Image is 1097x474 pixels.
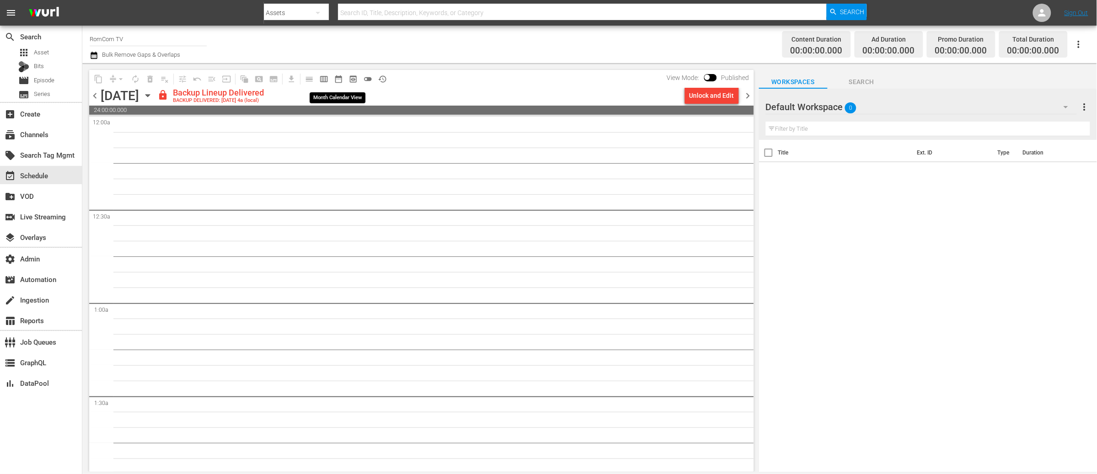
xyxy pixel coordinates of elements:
[5,170,16,181] span: Schedule
[5,7,16,18] span: menu
[173,88,264,98] div: Backup Lineup Delivered
[375,72,390,86] span: View History
[685,87,739,104] button: Unlock and Edit
[89,106,754,115] span: 24:00:00.000
[34,48,49,57] span: Asset
[5,109,16,120] span: Create
[1065,9,1088,16] a: Sign Out
[759,76,828,88] span: Workspaces
[157,72,172,86] span: Clear Lineup
[34,62,44,71] span: Bits
[5,232,16,243] span: Overlays
[266,72,281,86] span: Create Series Block
[704,74,710,80] span: Toggle to switch from Published to Draft view.
[18,89,29,100] span: Series
[5,150,16,161] span: Search Tag Mgmt
[5,191,16,202] span: VOD
[863,33,915,46] div: Ad Duration
[281,70,299,88] span: Download as CSV
[662,74,704,81] span: View Mode:
[1079,101,1090,112] span: more_vert
[766,94,1077,120] div: Default Workspace
[935,46,987,56] span: 00:00:00.000
[5,315,16,326] span: Reports
[317,72,331,86] span: Week Calendar View
[5,254,16,265] span: Admin
[22,2,66,24] img: ans4CAIJ8jUAAAAAAAAAAAAAAAAAAAAAAAAgQb4GAAAAAAAAAAAAAAAAAAAAAAAAJMjXAAAAAAAAAAAAAAAAAAAAAAAAgAT5G...
[5,274,16,285] span: Automation
[5,212,16,223] span: Live Streaming
[5,32,16,43] span: Search
[91,72,106,86] span: Copy Lineup
[18,61,29,72] div: Bits
[89,90,101,101] span: chevron_left
[101,51,180,58] span: Bulk Remove Gaps & Overlaps
[157,90,168,101] span: lock
[18,47,29,58] span: Asset
[101,88,139,103] div: [DATE]
[34,76,54,85] span: Episode
[34,90,50,99] span: Series
[143,72,157,86] span: Select an event to delete
[828,76,896,88] span: Search
[845,98,856,117] span: 0
[5,129,16,140] span: Channels
[1017,140,1072,165] th: Duration
[1007,46,1059,56] span: 00:00:00.000
[173,98,264,104] div: BACKUP DELIVERED: [DATE] 4a (local)
[827,4,867,20] button: Search
[742,90,754,101] span: chevron_right
[319,75,328,84] span: calendar_view_week_outlined
[360,72,375,86] span: 24 hours Lineup View is OFF
[219,72,234,86] span: Update Metadata from Key Asset
[689,87,734,104] div: Unlock and Edit
[363,75,372,84] span: toggle_off
[299,70,317,88] span: Day Calendar View
[935,33,987,46] div: Promo Duration
[5,337,16,348] span: Job Queues
[378,75,387,84] span: history_outlined
[128,72,143,86] span: Loop Content
[992,140,1017,165] th: Type
[106,72,128,86] span: Remove Gaps & Overlaps
[790,33,843,46] div: Content Duration
[349,75,358,84] span: preview_outlined
[790,46,843,56] span: 00:00:00.000
[5,295,16,306] span: Ingestion
[840,4,865,20] span: Search
[717,74,754,81] span: Published
[778,140,912,165] th: Title
[863,46,915,56] span: 00:00:00.000
[1007,33,1059,46] div: Total Duration
[252,72,266,86] span: Create Search Block
[18,75,29,86] span: Episode
[172,70,190,88] span: Customize Events
[190,72,204,86] span: Revert to Primary Episode
[912,140,992,165] th: Ext. ID
[5,378,16,389] span: DataPool
[5,357,16,368] span: GraphQL
[334,75,343,84] span: date_range_outlined
[346,72,360,86] span: View Backup
[1079,96,1090,118] button: more_vert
